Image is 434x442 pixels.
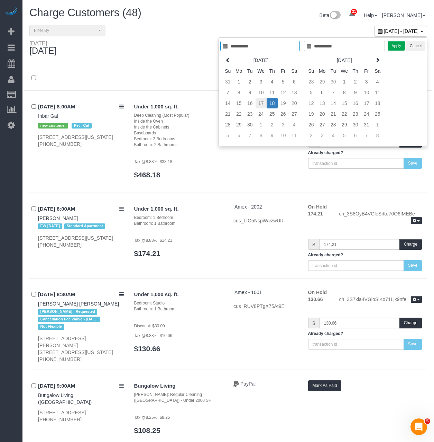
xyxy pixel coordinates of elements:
span: Cancellation Fee Waive - [DATE] [38,317,100,322]
span: Charge Customers (48) [29,7,141,19]
a: [PERSON_NAME] [38,215,78,221]
div: cus_LIO5NspiWvzwUR [233,217,298,224]
strong: On Hold [308,204,327,210]
td: 6 [289,76,300,87]
span: new customer [38,123,68,129]
div: [DATE] [29,41,57,46]
td: 21 [328,108,339,119]
img: Automaid Logo [4,7,18,17]
td: 18 [372,98,383,108]
a: Help [364,12,377,18]
td: 22 [339,108,350,119]
input: transaction id [308,158,404,169]
td: 27 [317,119,328,130]
span: Pet - Cat [72,123,92,129]
a: 21 [345,7,359,22]
td: 8 [339,87,350,98]
th: Sa [289,65,300,76]
td: 28 [306,76,317,87]
td: 5 [306,87,317,98]
td: 7 [222,87,233,98]
h4: Under 1,000 sq. ft. [134,292,223,298]
td: 1 [233,76,244,87]
td: 7 [361,130,372,141]
div: ch_3S8OyB4VGloSiKo70O6fMEBe [334,210,427,226]
div: Baseboards [134,130,223,136]
td: 9 [350,87,361,98]
td: 5 [278,76,289,87]
div: Tags [38,222,124,231]
th: [DATE] [317,55,372,65]
td: 3 [361,76,372,87]
span: FW [DATE] [38,223,62,229]
td: 2 [244,76,256,87]
td: 23 [350,108,361,119]
span: Filter By [34,28,96,34]
span: [PERSON_NAME] - Requested [38,309,97,315]
small: Tax @8.25%: $8.25 [134,415,170,420]
th: Th [267,65,278,76]
td: 25 [267,108,278,119]
h5: Already charged? [308,331,422,336]
td: 3 [278,119,289,130]
td: 28 [328,119,339,130]
th: We [256,65,267,76]
td: 13 [317,98,328,108]
h5: Already charged? [308,253,422,257]
td: 2 [350,76,361,87]
span: [DATE] - [DATE] [384,28,419,34]
th: Fr [361,65,372,76]
div: Inside the Cabinets [134,124,223,130]
td: 29 [233,119,244,130]
a: Bungalow Living ([GEOGRAPHIC_DATA]) [38,392,92,405]
td: 7 [244,130,256,141]
div: [PERSON_NAME]: Regular Cleaning ([GEOGRAPHIC_DATA]) - Under 2000 SF [134,392,223,404]
span: $ [308,239,320,250]
td: 18 [267,98,278,108]
td: 1 [256,119,267,130]
div: [STREET_ADDRESS][US_STATE] [PHONE_NUMBER] [38,235,124,248]
input: transaction id [308,260,404,271]
div: Bathroom: 2 Bathrooms [134,142,223,148]
a: Inbar Gal [38,113,58,119]
td: 24 [361,108,372,119]
td: 15 [339,98,350,108]
span: Not Flexible [38,324,64,329]
td: 4 [372,76,383,87]
td: 6 [317,87,328,98]
td: 1 [339,76,350,87]
div: Bedroom: 1 Bedroom [134,215,223,221]
th: Tu [244,65,256,76]
div: Bathroom: 1 Bathroom [134,306,223,312]
td: 22 [233,108,244,119]
td: 19 [306,108,317,119]
td: 4 [328,130,339,141]
button: Charge [399,239,422,250]
strong: 130.66 [308,297,323,302]
h4: Under 1,000 sq. ft. [134,104,223,110]
span: 21 [351,9,357,15]
td: 6 [233,130,244,141]
span: 5 [425,418,430,424]
th: Mo [317,65,328,76]
td: 31 [222,76,233,87]
td: 3 [317,130,328,141]
a: Amex - 1001 [234,290,262,295]
td: 25 [372,108,383,119]
td: 20 [317,108,328,119]
td: 16 [244,98,256,108]
h4: Under 1,000 sq. ft. [134,206,223,212]
a: [PERSON_NAME] [382,12,425,18]
a: $468.18 [134,171,160,179]
td: 26 [278,108,289,119]
td: 29 [339,119,350,130]
button: Mark As Paid [308,380,342,391]
th: [DATE] [233,55,289,65]
td: 30 [244,119,256,130]
div: [DATE] [29,41,64,56]
th: Tu [328,65,339,76]
div: Bedroom: Studio [134,300,223,306]
a: Beta [320,12,341,18]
